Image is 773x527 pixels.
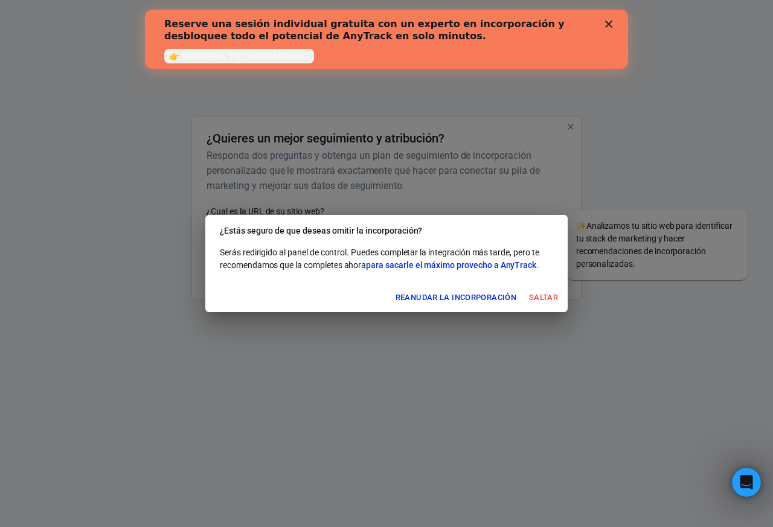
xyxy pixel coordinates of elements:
[396,293,516,302] font: Reanudar la incorporación
[393,289,519,307] button: Reanudar la incorporación
[732,468,761,497] iframe: Chat en vivo de Intercom
[460,11,472,18] div: Cerca
[220,226,422,235] font: ¿Estás seguro de que deseas omitir la incorporación?
[529,293,558,302] font: Saltar
[220,248,539,270] font: Serás redirigido al panel de control. Puedes completar la integración más tarde, pero te recomend...
[145,10,628,69] iframe: Banner de chat en vivo de Intercom
[524,289,563,307] button: Saltar
[536,260,539,270] font: .
[366,260,536,270] font: para sacarle el máximo provecho a AnyTrack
